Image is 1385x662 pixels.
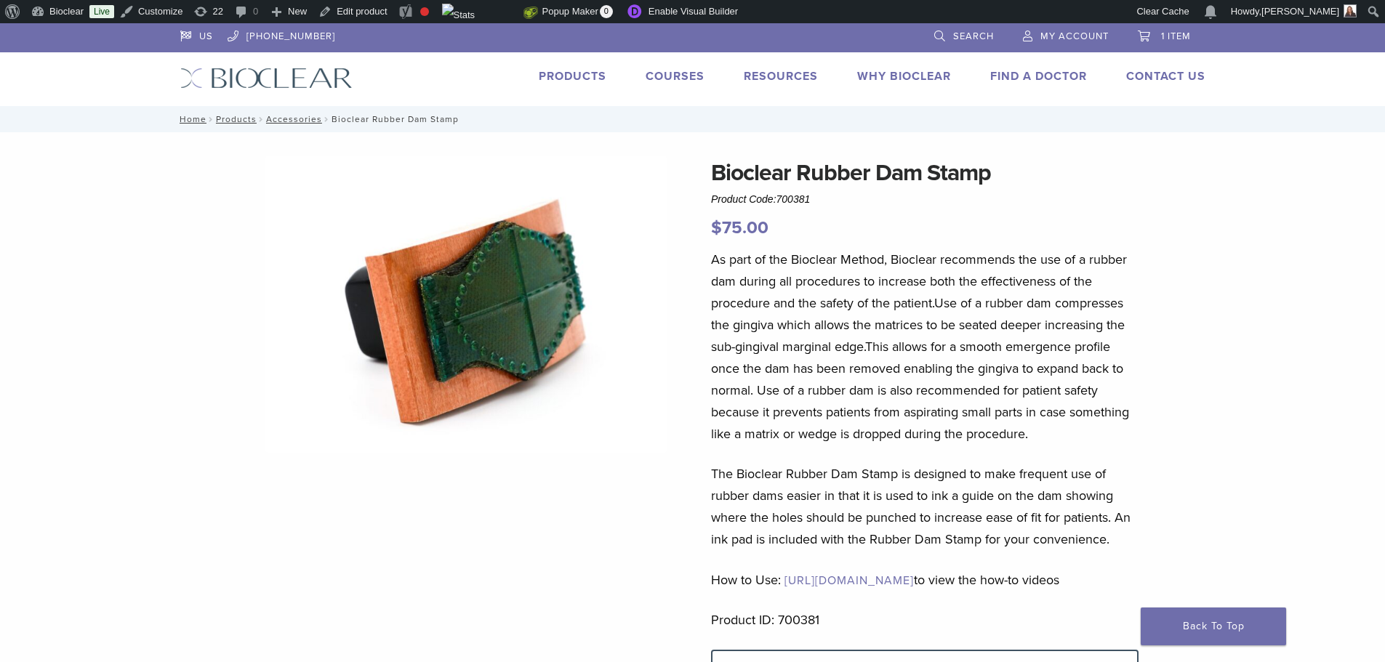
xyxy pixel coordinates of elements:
bdi: 75.00 [711,217,768,238]
a: Find A Doctor [990,69,1087,84]
a: Courses [646,69,704,84]
img: Views over 48 hours. Click for more Jetpack Stats. [442,4,523,21]
p: Product ID: 700381 [711,609,1139,631]
span: This allows for a smooth emergence profile once the dam has been removed enabling the gingiva to ... [711,339,1129,442]
a: Products [216,114,257,124]
a: Home [175,114,206,124]
span: / [206,116,216,123]
a: Contact Us [1126,69,1205,84]
a: US [180,23,213,45]
div: Focus keyphrase not set [420,7,429,16]
span: My Account [1040,31,1109,42]
nav: Bioclear Rubber Dam Stamp [169,106,1216,132]
span: Search [953,31,994,42]
a: 1 item [1138,23,1191,45]
span: $ [711,217,722,238]
a: Resources [744,69,818,84]
img: Stamp_side [265,156,667,453]
span: Product Code: [711,193,810,205]
a: Why Bioclear [857,69,951,84]
span: As part of the Bioclear Method, Bioclear recommends the use of a rubber dam during all procedures... [711,251,1127,311]
a: Accessories [266,114,322,124]
a: Back To Top [1141,607,1286,645]
span: / [257,116,266,123]
p: How to Use: to view the how-to videos [711,569,1139,591]
span: 0 [600,5,613,18]
a: Search [934,23,994,45]
img: Bioclear [180,68,353,89]
a: Products [539,69,606,84]
a: [PHONE_NUMBER] [228,23,335,45]
span: [PERSON_NAME] [1261,6,1339,17]
a: Live [89,5,114,18]
span: 1 item [1161,31,1191,42]
span: 700381 [776,193,811,205]
span: / [322,116,332,123]
h1: Bioclear Rubber Dam Stamp [711,156,1139,190]
span: The Bioclear Rubber Dam Stamp is designed to make frequent use of rubber dams easier in that it i... [711,466,1131,547]
span: Use of a rubber dam compresses the gingiva which allows the matrices to be seated deeper increasi... [711,295,1125,355]
a: My Account [1023,23,1109,45]
a: [URL][DOMAIN_NAME] [784,573,914,588]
